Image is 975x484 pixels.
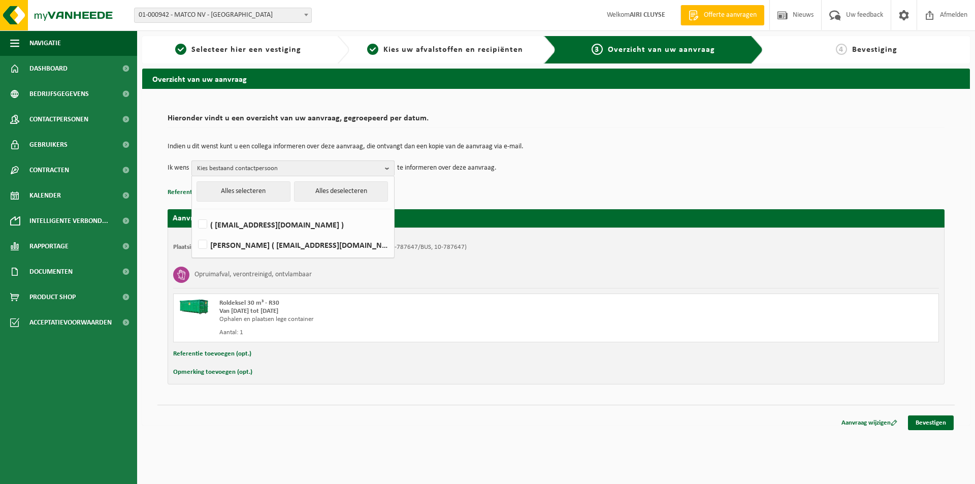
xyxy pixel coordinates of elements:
[29,284,76,310] span: Product Shop
[175,44,186,55] span: 1
[834,415,905,430] a: Aanvraag wijzigen
[367,44,378,55] span: 2
[29,81,89,107] span: Bedrijfsgegevens
[29,259,73,284] span: Documenten
[168,114,945,128] h2: Hieronder vindt u een overzicht van uw aanvraag, gegroepeerd per datum.
[194,267,312,283] h3: Opruimafval, verontreinigd, ontvlambaar
[142,69,970,88] h2: Overzicht van uw aanvraag
[294,181,388,202] button: Alles deselecteren
[179,299,209,314] img: HK-XR-30-GN-00.png
[191,160,395,176] button: Kies bestaand contactpersoon
[592,44,603,55] span: 3
[173,366,252,379] button: Opmerking toevoegen (opt.)
[197,161,381,176] span: Kies bestaand contactpersoon
[29,157,69,183] span: Contracten
[219,308,278,314] strong: Van [DATE] tot [DATE]
[701,10,759,20] span: Offerte aanvragen
[134,8,312,23] span: 01-000942 - MATCO NV - WAREGEM
[196,217,389,232] label: ( [EMAIL_ADDRESS][DOMAIN_NAME] )
[173,244,217,250] strong: Plaatsingsadres:
[147,44,329,56] a: 1Selecteer hier een vestiging
[173,347,251,361] button: Referentie toevoegen (opt.)
[191,46,301,54] span: Selecteer hier een vestiging
[168,143,945,150] p: Indien u dit wenst kunt u een collega informeren over deze aanvraag, die ontvangt dan een kopie v...
[908,415,954,430] a: Bevestigen
[135,8,311,22] span: 01-000942 - MATCO NV - WAREGEM
[29,310,112,335] span: Acceptatievoorwaarden
[630,11,665,19] strong: AIRI CLUYSE
[29,132,68,157] span: Gebruikers
[608,46,715,54] span: Overzicht van uw aanvraag
[29,208,108,234] span: Intelligente verbond...
[836,44,847,55] span: 4
[354,44,536,56] a: 2Kies uw afvalstoffen en recipiënten
[219,329,597,337] div: Aantal: 1
[196,237,389,252] label: [PERSON_NAME] ( [EMAIL_ADDRESS][DOMAIN_NAME] )
[173,214,249,222] strong: Aanvraag voor [DATE]
[29,183,61,208] span: Kalender
[397,160,497,176] p: te informeren over deze aanvraag.
[168,186,246,199] button: Referentie toevoegen (opt.)
[197,181,290,202] button: Alles selecteren
[219,315,597,324] div: Ophalen en plaatsen lege container
[29,107,88,132] span: Contactpersonen
[29,234,69,259] span: Rapportage
[383,46,523,54] span: Kies uw afvalstoffen en recipiënten
[680,5,764,25] a: Offerte aanvragen
[29,30,61,56] span: Navigatie
[852,46,897,54] span: Bevestiging
[168,160,189,176] p: Ik wens
[219,300,279,306] span: Roldeksel 30 m³ - R30
[29,56,68,81] span: Dashboard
